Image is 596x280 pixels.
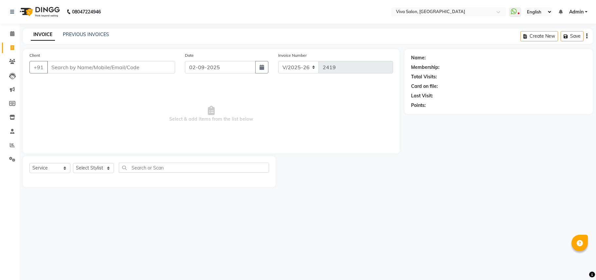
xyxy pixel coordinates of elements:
[185,52,194,58] label: Date
[31,29,55,41] a: INVOICE
[72,3,101,21] b: 08047224946
[520,31,558,41] button: Create New
[278,52,307,58] label: Invoice Number
[17,3,62,21] img: logo
[29,81,393,147] span: Select & add items from the list below
[569,254,589,273] iframe: chat widget
[47,61,175,73] input: Search by Name/Mobile/Email/Code
[411,73,437,80] div: Total Visits:
[561,31,584,41] button: Save
[411,83,438,90] div: Card on file:
[569,9,584,15] span: Admin
[411,102,426,109] div: Points:
[63,31,109,37] a: PREVIOUS INVOICES
[29,61,48,73] button: +91
[411,54,426,61] div: Name:
[411,64,440,71] div: Membership:
[119,163,269,173] input: Search or Scan
[411,92,433,99] div: Last Visit:
[29,52,40,58] label: Client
